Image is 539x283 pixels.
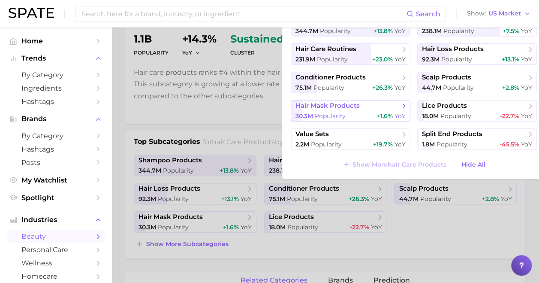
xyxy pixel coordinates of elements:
span: value sets [295,130,329,138]
span: Popularity [320,27,351,35]
span: Posts [21,158,90,167]
span: hair mask products [295,102,360,110]
span: Show More hair care products [352,161,446,168]
span: -45.5% [500,140,519,148]
a: Hashtags [7,143,105,156]
a: My Watchlist [7,173,105,187]
img: SPATE [9,8,54,18]
a: beauty [7,230,105,243]
span: +2.8% [502,84,519,91]
a: by Category [7,129,105,143]
span: YoY [521,55,532,63]
span: split end products [422,130,482,138]
span: YoY [521,112,532,120]
span: 18.0m [422,112,439,120]
button: Trends [7,52,105,65]
span: -22.7% [500,112,519,120]
span: 238.1m [422,27,442,35]
span: 2.2m [295,140,309,148]
a: Posts [7,156,105,169]
span: Ingredients [21,84,90,92]
span: 30.3m [295,112,313,120]
span: Popularity [311,140,342,148]
span: Brands [21,115,90,123]
span: US Market [488,11,521,16]
span: +23.0% [372,55,393,63]
span: Show [467,11,486,16]
button: hair loss products92.3m Popularity+13.1% YoY [417,43,537,65]
span: Popularity [437,140,467,148]
span: by Category [21,132,90,140]
span: by Category [21,71,90,79]
span: YoY [394,84,406,91]
a: Home [7,34,105,48]
span: Hashtags [21,145,90,153]
span: 231.9m [295,55,315,63]
span: Hashtags [21,97,90,106]
button: Show Morehair care products [340,158,449,170]
button: conditioner products75.1m Popularity+26.3% YoY [291,72,410,93]
a: Ingredients [7,82,105,95]
button: lice products18.0m Popularity-22.7% YoY [417,100,537,122]
span: wellness [21,259,90,267]
span: scalp products [422,73,471,82]
span: hair loss products [422,45,484,53]
button: split end products1.8m Popularity-45.5% YoY [417,128,537,150]
span: beauty [21,232,90,240]
button: scalp products44.7m Popularity+2.8% YoY [417,72,537,93]
button: ShowUS Market [465,8,533,19]
a: wellness [7,256,105,270]
span: 75.1m [295,84,312,91]
span: 344.7m [295,27,318,35]
button: Industries [7,213,105,226]
span: conditioner products [295,73,366,82]
a: by Category [7,68,105,82]
button: hair mask products30.3m Popularity+1.6% YoY [291,100,410,122]
span: +7.5% [503,27,519,35]
span: homecare [21,272,90,280]
span: +19.7% [373,140,393,148]
span: +26.3% [372,84,393,91]
span: Trends [21,55,90,62]
span: Industries [21,216,90,224]
button: value sets2.2m Popularity+19.7% YoY [291,128,410,150]
span: +13.1% [502,55,519,63]
span: Home [21,37,90,45]
a: Hashtags [7,95,105,108]
span: Popularity [443,84,474,91]
span: YoY [521,140,532,148]
a: homecare [7,270,105,283]
span: YoY [521,27,532,35]
span: Popularity [315,112,346,120]
span: Spotlight [21,194,90,202]
span: Popularity [441,55,472,63]
a: Spotlight [7,191,105,204]
span: lice products [422,102,467,110]
span: 92.3m [422,55,440,63]
span: personal care [21,246,90,254]
span: Search [416,10,440,18]
span: My Watchlist [21,176,90,184]
span: hair care routines [295,45,356,53]
span: +1.6% [377,112,393,120]
span: 1.8m [422,140,435,148]
span: Popularity [440,112,471,120]
span: YoY [394,112,406,120]
span: YoY [394,27,406,35]
span: 44.7m [422,84,441,91]
span: Popularity [443,27,474,35]
span: YoY [521,84,532,91]
a: personal care [7,243,105,256]
button: Hide All [459,159,488,170]
span: Popularity [313,84,344,91]
span: YoY [394,55,406,63]
input: Search here for a brand, industry, or ingredient [81,6,407,21]
span: YoY [394,140,406,148]
button: hair care routines231.9m Popularity+23.0% YoY [291,43,410,65]
span: Popularity [317,55,348,63]
button: Brands [7,113,105,125]
span: +13.8% [373,27,393,35]
span: Hide All [461,161,485,168]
